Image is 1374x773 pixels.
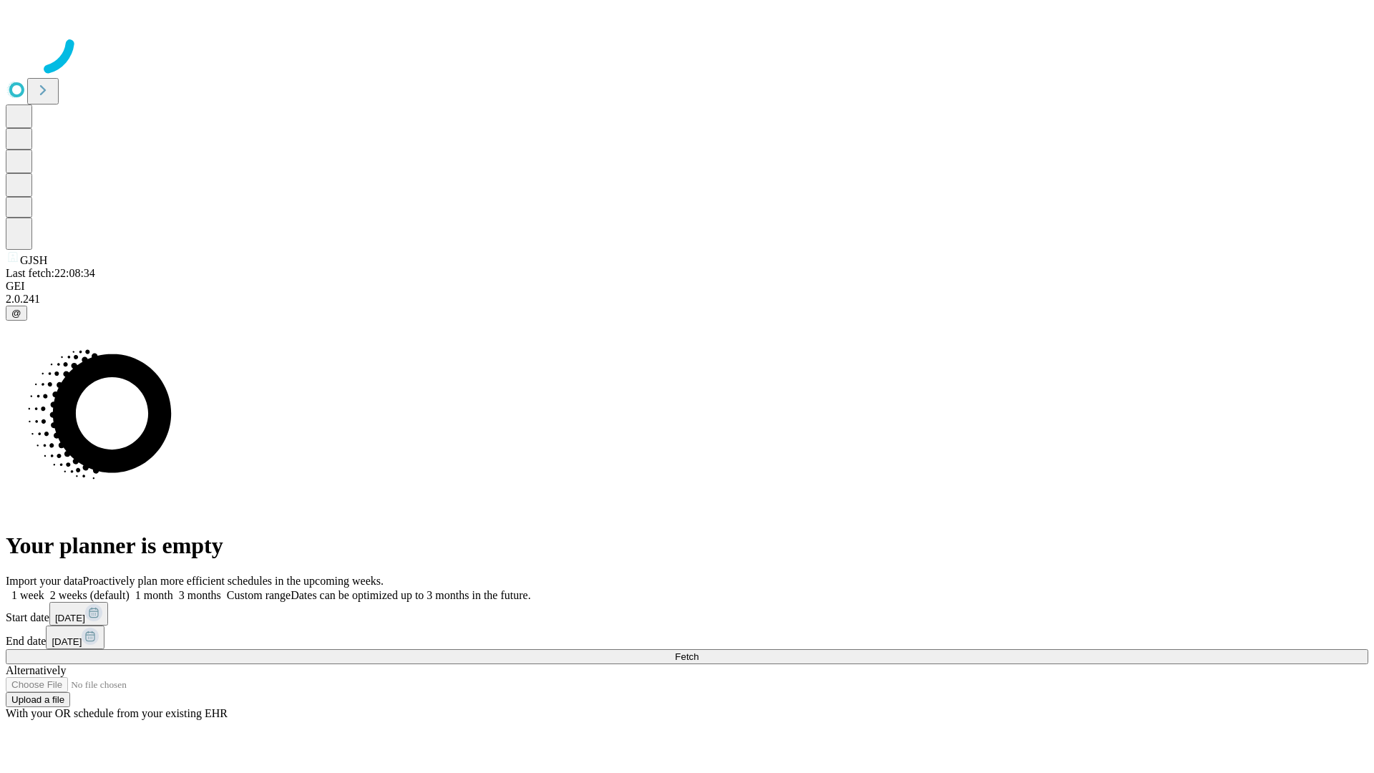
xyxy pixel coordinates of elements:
[227,589,291,601] span: Custom range
[83,575,384,587] span: Proactively plan more efficient schedules in the upcoming weeks.
[6,267,95,279] span: Last fetch: 22:08:34
[50,589,130,601] span: 2 weeks (default)
[6,306,27,321] button: @
[6,575,83,587] span: Import your data
[49,602,108,626] button: [DATE]
[20,254,47,266] span: GJSH
[6,626,1368,649] div: End date
[6,692,70,707] button: Upload a file
[6,533,1368,559] h1: Your planner is empty
[179,589,221,601] span: 3 months
[6,664,66,676] span: Alternatively
[6,707,228,719] span: With your OR schedule from your existing EHR
[675,651,698,662] span: Fetch
[6,602,1368,626] div: Start date
[291,589,530,601] span: Dates can be optimized up to 3 months in the future.
[6,293,1368,306] div: 2.0.241
[6,649,1368,664] button: Fetch
[55,613,85,623] span: [DATE]
[11,308,21,319] span: @
[52,636,82,647] span: [DATE]
[11,589,44,601] span: 1 week
[6,280,1368,293] div: GEI
[46,626,104,649] button: [DATE]
[135,589,173,601] span: 1 month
